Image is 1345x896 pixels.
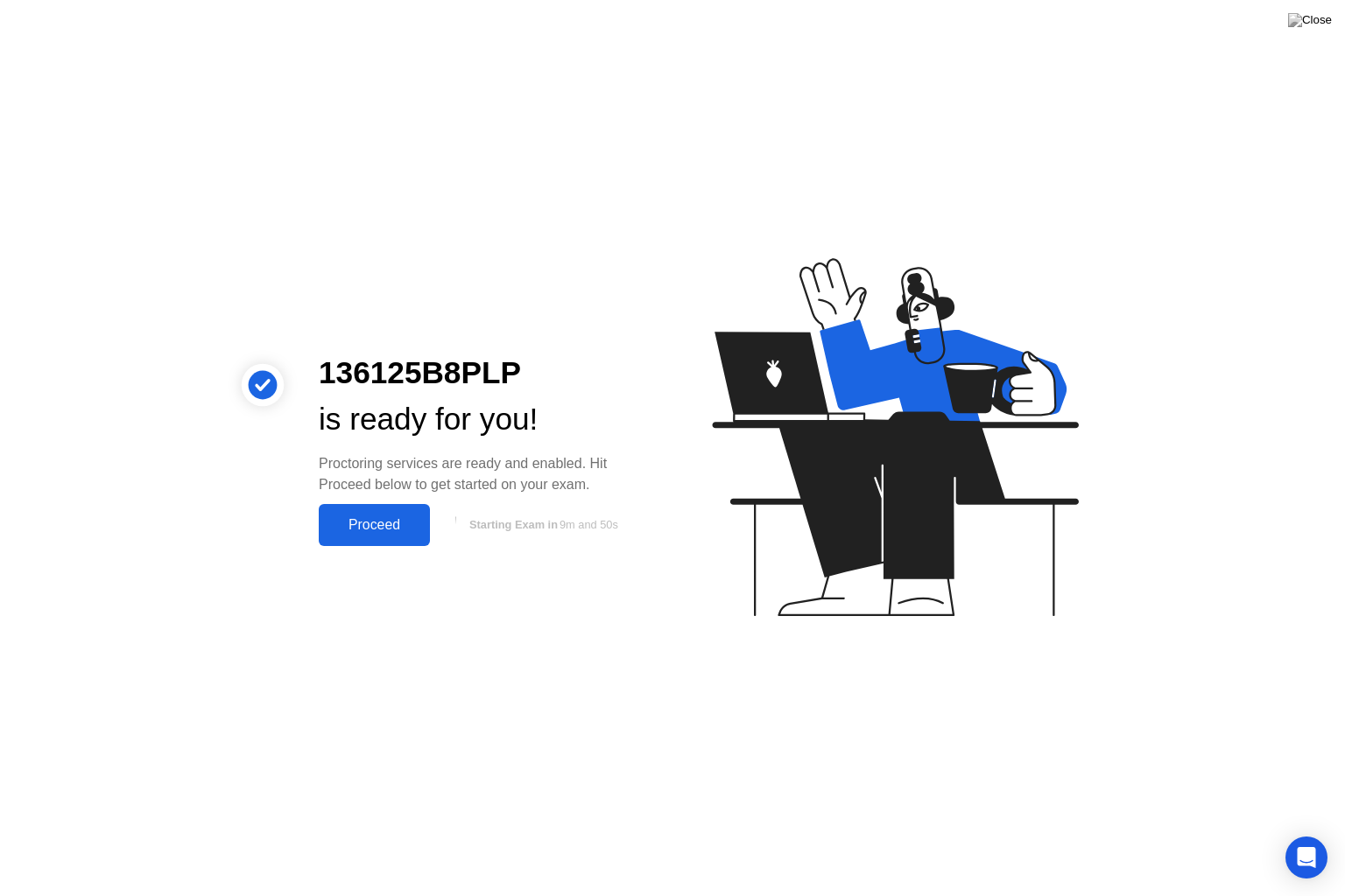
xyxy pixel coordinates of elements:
[324,517,425,533] div: Proceed
[1288,13,1332,27] img: Close
[560,518,618,531] span: 9m and 50s
[319,504,430,546] button: Proceed
[319,396,644,443] div: is ready for you!
[1285,836,1327,878] div: Open Intercom Messenger
[319,453,644,495] div: Proctoring services are ready and enabled. Hit Proceed below to get started on your exam.
[319,350,644,396] div: 136125B8PLP
[439,508,644,542] button: Starting Exam in9m and 50s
